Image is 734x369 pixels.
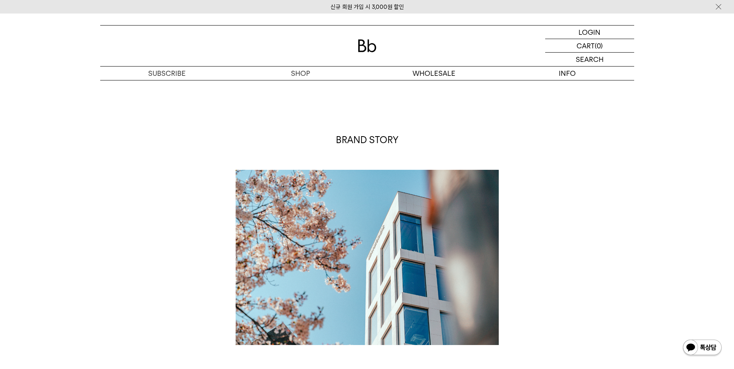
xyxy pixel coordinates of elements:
[578,26,601,39] p: LOGIN
[595,39,603,52] p: (0)
[367,67,501,80] p: WHOLESALE
[576,53,604,66] p: SEARCH
[100,67,234,80] a: SUBSCRIBE
[545,26,634,39] a: LOGIN
[330,3,404,10] a: 신규 회원 가입 시 3,000원 할인
[682,339,722,357] img: 카카오톡 채널 1:1 채팅 버튼
[358,39,376,52] img: 로고
[234,67,367,80] a: SHOP
[236,133,499,147] p: BRAND STORY
[577,39,595,52] p: CART
[501,67,634,80] p: INFO
[545,39,634,53] a: CART (0)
